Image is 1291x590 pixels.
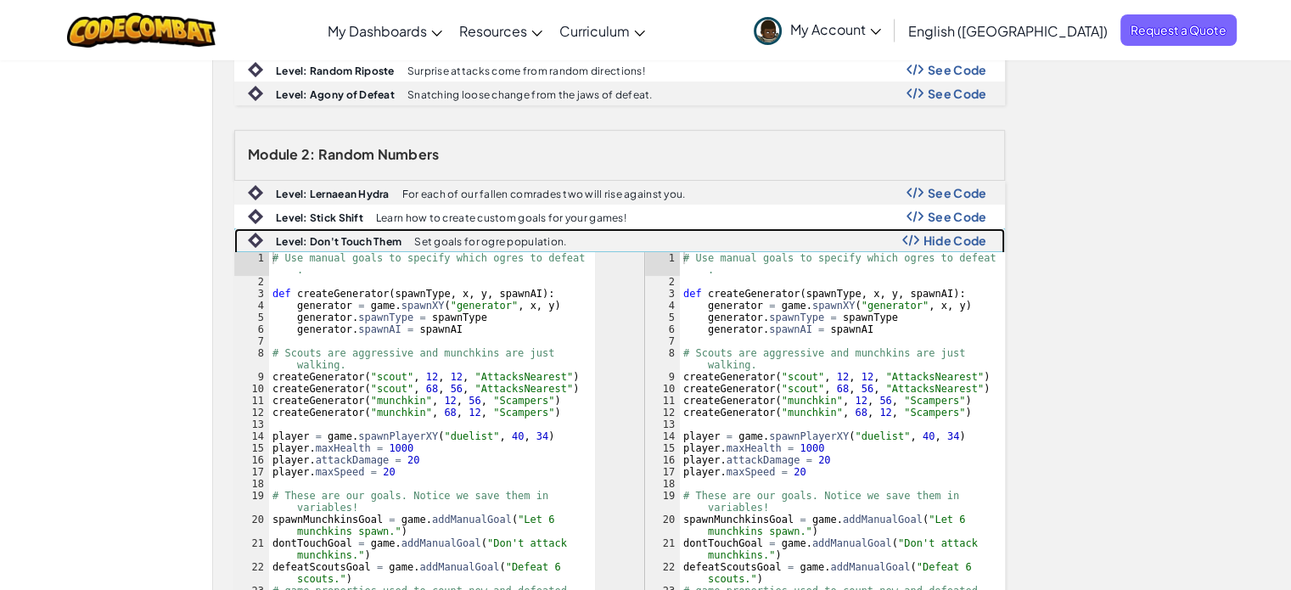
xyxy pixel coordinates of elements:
a: My Account [745,3,890,57]
span: 2: [301,145,316,163]
span: Random Numbers [318,145,440,163]
div: 4 [234,300,269,312]
a: Level: Agony of Defeat Snatching loose change from the jaws of defeat. Show Code Logo See Code [234,81,1005,105]
p: For each of our fallen comrades two will rise against you. [402,188,686,199]
div: 22 [234,561,269,585]
div: 13 [645,419,680,430]
b: Level: Lernaean Hydra [276,188,390,200]
span: English ([GEOGRAPHIC_DATA]) [908,22,1108,40]
b: Level: Agony of Defeat [276,88,395,101]
img: IconIntro.svg [248,62,263,77]
div: 3 [234,288,269,300]
img: Show Code Logo [907,187,923,199]
img: Show Code Logo [907,87,923,99]
div: 9 [234,371,269,383]
span: See Code [928,63,987,76]
div: 17 [645,466,680,478]
a: Level: Lernaean Hydra For each of our fallen comrades two will rise against you. Show Code Logo S... [234,181,1005,205]
div: 7 [645,335,680,347]
div: 14 [645,430,680,442]
div: 12 [234,407,269,419]
p: Snatching loose change from the jaws of defeat. [407,89,653,100]
img: Show Code Logo [907,64,923,76]
img: Show Code Logo [907,211,923,222]
div: 21 [234,537,269,561]
img: IconIntro.svg [248,185,263,200]
b: Level: Random Riposte [276,65,395,77]
b: Level: Don't Touch Them [276,235,401,248]
div: 18 [645,478,680,490]
div: 19 [645,490,680,514]
div: 16 [645,454,680,466]
span: Curriculum [559,22,630,40]
div: 17 [234,466,269,478]
span: My Account [790,20,881,38]
p: Learn how to create custom goals for your games! [376,212,626,223]
a: My Dashboards [319,8,451,53]
span: Hide Code [923,233,987,247]
a: Level: Random Riposte Surprise attacks come from random directions! Show Code Logo See Code [234,58,1005,81]
span: My Dashboards [328,22,427,40]
a: Request a Quote [1120,14,1237,46]
div: 11 [234,395,269,407]
span: Module [248,145,299,163]
div: 12 [645,407,680,419]
img: avatar [754,17,782,45]
div: 1 [234,252,269,276]
a: English ([GEOGRAPHIC_DATA]) [900,8,1116,53]
div: 16 [234,454,269,466]
span: Resources [459,22,527,40]
div: 8 [645,347,680,371]
p: Set goals for ogre population. [414,236,566,247]
img: IconIntro.svg [248,233,263,248]
div: 7 [234,335,269,347]
div: 15 [645,442,680,454]
div: 5 [645,312,680,323]
div: 18 [234,478,269,490]
span: See Code [928,210,987,223]
div: 21 [645,537,680,561]
div: 9 [645,371,680,383]
div: 5 [234,312,269,323]
p: Surprise attacks come from random directions! [407,65,645,76]
div: 3 [645,288,680,300]
div: 1 [645,252,680,276]
a: Resources [451,8,551,53]
div: 10 [645,383,680,395]
div: 2 [234,276,269,288]
div: 14 [234,430,269,442]
div: 19 [234,490,269,514]
div: 8 [234,347,269,371]
div: 6 [645,323,680,335]
div: 15 [234,442,269,454]
img: IconIntro.svg [248,86,263,101]
div: 6 [234,323,269,335]
img: CodeCombat logo [67,13,216,48]
div: 20 [645,514,680,537]
div: 22 [645,561,680,585]
div: 10 [234,383,269,395]
div: 20 [234,514,269,537]
img: IconIntro.svg [248,209,263,224]
a: Level: Stick Shift Learn how to create custom goals for your games! Show Code Logo See Code [234,205,1005,228]
div: 13 [234,419,269,430]
div: 2 [645,276,680,288]
b: Level: Stick Shift [276,211,363,224]
span: See Code [928,87,987,100]
div: 11 [645,395,680,407]
a: Curriculum [551,8,654,53]
img: Show Code Logo [902,234,919,246]
div: 4 [645,300,680,312]
span: See Code [928,186,987,199]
